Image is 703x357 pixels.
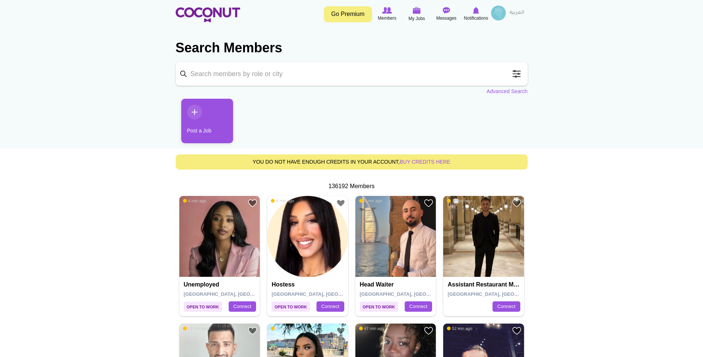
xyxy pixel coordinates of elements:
[512,326,521,335] a: Add to Favourites
[402,6,432,23] a: My Jobs My Jobs
[176,7,240,22] img: Home
[405,301,432,312] a: Connect
[176,99,228,149] li: 1 / 1
[271,326,296,331] span: 26 min ago
[447,198,472,203] span: 18 min ago
[512,199,521,208] a: Add to Favourites
[413,7,421,14] img: My Jobs
[183,198,206,203] span: 4 min ago
[248,326,257,335] a: Add to Favourites
[400,159,451,165] a: buy credits here
[248,199,257,208] a: Add to Favourites
[447,326,472,331] span: 52 min ago
[473,7,479,14] img: Notifications
[487,88,528,95] a: Advanced Search
[424,199,433,208] a: Add to Favourites
[436,14,457,22] span: Messages
[272,291,377,297] span: [GEOGRAPHIC_DATA], [GEOGRAPHIC_DATA]
[360,281,434,288] h4: Head Waiter
[184,302,222,312] span: Open to Work
[181,99,233,143] a: Post a Job
[176,39,528,57] h2: Search Members
[360,302,398,312] span: Open to Work
[184,291,289,297] span: [GEOGRAPHIC_DATA], [GEOGRAPHIC_DATA]
[493,301,520,312] a: Connect
[443,7,450,14] img: Messages
[272,302,310,312] span: Open to Work
[432,6,461,23] a: Messages Messages
[336,326,345,335] a: Add to Favourites
[359,198,382,203] span: 8 min ago
[316,301,344,312] a: Connect
[359,326,384,331] span: 47 min ago
[183,326,208,331] span: 21 min ago
[408,15,425,22] span: My Jobs
[336,199,345,208] a: Add to Favourites
[176,62,528,86] input: Search members by role or city
[464,14,488,22] span: Notifications
[448,291,553,297] span: [GEOGRAPHIC_DATA], [GEOGRAPHIC_DATA]
[324,6,372,22] a: Go Premium
[506,6,528,20] a: العربية
[424,326,433,335] a: Add to Favourites
[272,281,345,288] h4: Hostess
[378,14,396,22] span: Members
[372,6,402,23] a: Browse Members Members
[229,301,256,312] a: Connect
[448,281,521,288] h4: Assistant Restaurant Manager
[461,6,491,23] a: Notifications Notifications
[360,291,465,297] span: [GEOGRAPHIC_DATA], [GEOGRAPHIC_DATA]
[271,198,294,203] span: 4 min ago
[382,7,392,14] img: Browse Members
[182,159,522,165] h5: You do not have enough credits in your account,
[176,182,528,191] div: 136192 Members
[184,281,258,288] h4: Unemployed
